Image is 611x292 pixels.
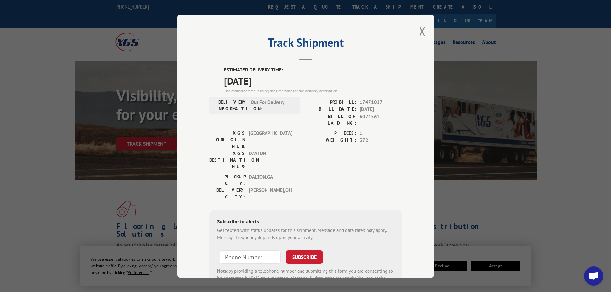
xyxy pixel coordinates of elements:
[306,106,356,113] label: BILL DATE:
[209,129,246,150] label: XGS ORIGIN HUB:
[584,266,603,286] div: Open chat
[217,217,394,227] div: Subscribe to alerts
[249,150,292,170] span: DAYTON
[360,98,402,106] span: 17471027
[249,129,292,150] span: [GEOGRAPHIC_DATA]
[360,113,402,126] span: 6024561
[217,268,228,274] strong: Note:
[360,137,402,144] span: 372
[224,88,402,94] div: The estimated time is using the time zone for the delivery destination.
[360,106,402,113] span: [DATE]
[217,227,394,241] div: Get texted with status updates for this shipment. Message and data rates may apply. Message frequ...
[209,187,246,200] label: DELIVERY CITY:
[251,98,294,112] span: Out For Delivery
[306,129,356,137] label: PIECES:
[217,267,394,289] div: by providing a telephone number and submitting this form you are consenting to be contacted by SM...
[211,98,248,112] label: DELIVERY INFORMATION:
[249,173,292,187] span: DALTON , GA
[306,137,356,144] label: WEIGHT:
[306,113,356,126] label: BILL OF LADING:
[209,150,246,170] label: XGS DESTINATION HUB:
[209,38,402,50] h2: Track Shipment
[224,73,402,88] span: [DATE]
[220,250,281,263] input: Phone Number
[224,66,402,74] label: ESTIMATED DELIVERY TIME:
[286,250,323,263] button: SUBSCRIBE
[209,173,246,187] label: PICKUP CITY:
[306,98,356,106] label: PROBILL:
[249,187,292,200] span: [PERSON_NAME] , OH
[419,23,426,40] button: Close modal
[360,129,402,137] span: 1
